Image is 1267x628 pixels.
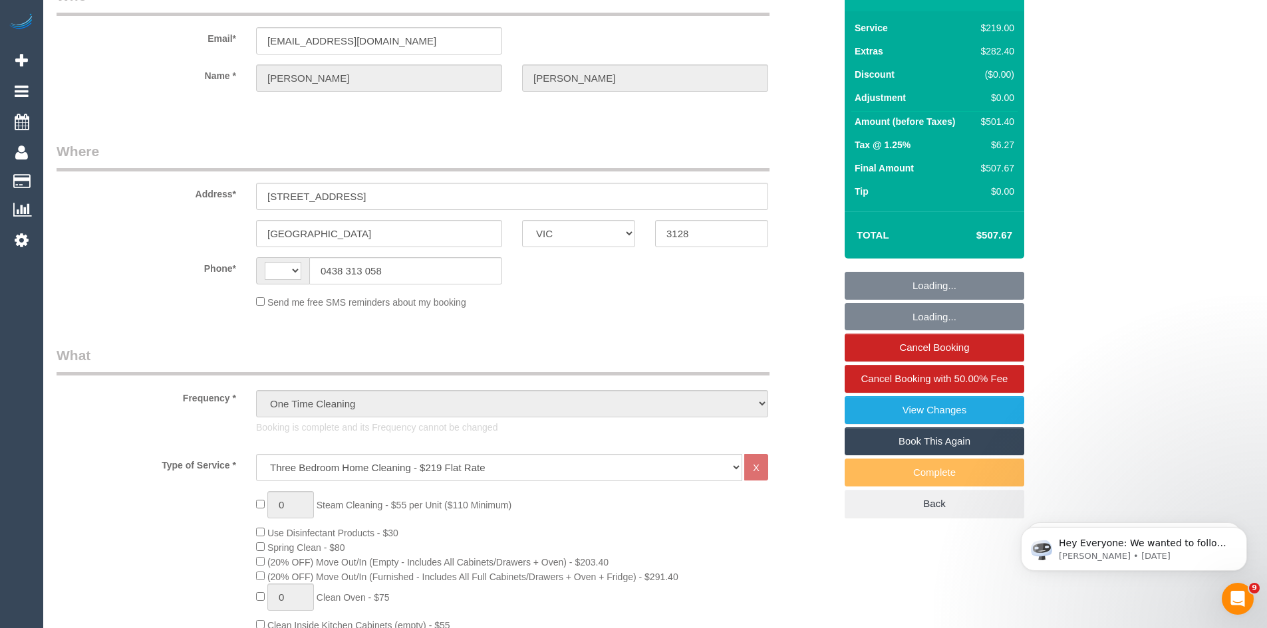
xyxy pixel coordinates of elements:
a: Cancel Booking [845,334,1024,362]
label: Discount [855,68,895,81]
span: Hey Everyone: We wanted to follow up and let you know we have been closely monitoring the account... [58,39,227,181]
legend: Where [57,142,770,171]
label: Phone* [47,257,246,275]
span: Cancel Booking with 50.00% Fee [861,373,1008,384]
div: $501.40 [976,115,1014,128]
a: Back [845,490,1024,518]
div: ($0.00) [976,68,1014,81]
img: Automaid Logo [8,13,35,32]
label: Frequency * [47,387,246,405]
label: Service [855,21,888,35]
label: Name * [47,64,246,82]
iframe: Intercom notifications message [1001,499,1267,592]
span: 9 [1249,583,1260,593]
strong: Total [857,229,889,241]
label: Amount (before Taxes) [855,115,955,128]
label: Final Amount [855,161,914,175]
input: Last Name* [522,64,768,92]
input: Post Code* [655,220,768,247]
span: Clean Oven - $75 [317,592,390,603]
span: (20% OFF) Move Out/In (Furnished - Includes All Full Cabinets/Drawers + Oven + Fridge) - $291.40 [267,572,678,582]
a: View Changes [845,396,1024,424]
iframe: Intercom live chat [1222,583,1254,615]
a: Cancel Booking with 50.00% Fee [845,365,1024,393]
span: Send me free SMS reminders about my booking [267,297,466,308]
span: Spring Clean - $80 [267,542,345,553]
label: Adjustment [855,91,906,104]
input: First Name* [256,64,502,92]
div: $0.00 [976,91,1014,104]
div: $0.00 [976,185,1014,198]
input: Suburb* [256,220,502,247]
a: Book This Again [845,427,1024,455]
div: $507.67 [976,161,1014,175]
label: Tip [855,185,869,198]
input: Phone* [309,257,502,284]
div: $282.40 [976,45,1014,58]
p: Message from Ellie, sent 1w ago [58,51,229,63]
label: Address* [47,183,246,201]
p: Booking is complete and its Frequency cannot be changed [256,421,768,434]
span: (20% OFF) Move Out/In (Empty - Includes All Cabinets/Drawers + Oven) - $203.40 [267,557,609,568]
legend: What [57,346,770,375]
span: Use Disinfectant Products - $30 [267,528,398,538]
div: $6.27 [976,138,1014,152]
input: Email* [256,27,502,54]
label: Extras [855,45,883,58]
label: Tax @ 1.25% [855,138,911,152]
div: $219.00 [976,21,1014,35]
label: Email* [47,27,246,45]
h4: $507.67 [936,230,1012,241]
span: Steam Cleaning - $55 per Unit ($110 Minimum) [317,500,511,510]
label: Type of Service * [47,454,246,472]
